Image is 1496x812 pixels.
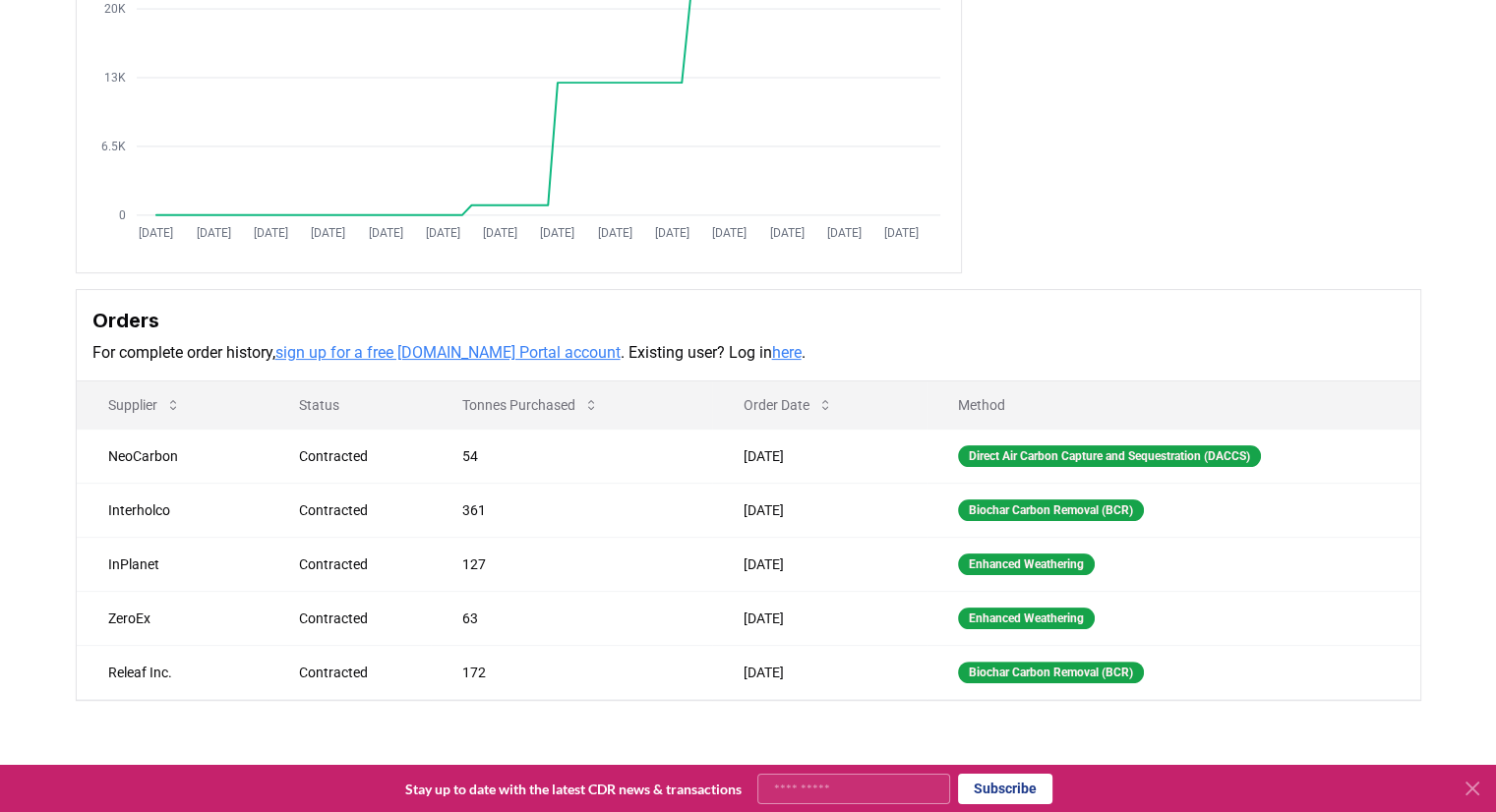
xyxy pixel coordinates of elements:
h3: Orders [92,306,1405,335]
tspan: [DATE] [425,226,459,240]
div: Enhanced Weathering [958,608,1095,629]
div: Direct Air Carbon Capture and Sequestration (DACCS) [958,445,1261,467]
td: [DATE] [712,483,927,537]
div: Enhanced Weathering [958,553,1095,575]
div: Contracted [299,554,415,574]
tspan: [DATE] [196,226,230,240]
td: 172 [431,645,712,699]
p: Method [942,395,1404,415]
tspan: [DATE] [254,226,288,240]
tspan: [DATE] [483,226,517,240]
td: Releaf Inc. [77,645,268,699]
tspan: [DATE] [655,226,689,240]
td: [DATE] [712,591,927,645]
div: Contracted [299,609,415,628]
td: [DATE] [712,429,927,483]
p: Status [283,395,415,415]
tspan: [DATE] [597,226,631,240]
div: Biochar Carbon Removal (BCR) [958,499,1144,521]
td: InPlanet [77,537,268,591]
tspan: [DATE] [540,226,574,240]
tspan: [DATE] [368,226,402,240]
button: Supplier [92,385,197,425]
div: Contracted [299,663,415,682]
td: ZeroEx [77,591,268,645]
tspan: 13K [103,71,125,85]
tspan: [DATE] [827,226,862,240]
tspan: [DATE] [884,226,919,240]
td: 361 [431,483,712,537]
td: NeoCarbon [77,429,268,483]
div: Contracted [299,446,415,466]
button: Tonnes Purchased [447,385,615,425]
tspan: [DATE] [712,226,747,240]
div: Contracted [299,500,415,520]
a: here [772,343,802,362]
a: sign up for a free [DOMAIN_NAME] Portal account [275,343,621,362]
td: 63 [431,591,712,645]
tspan: 20K [103,2,125,16]
tspan: 0 [118,208,125,222]
td: 127 [431,537,712,591]
button: Order Date [728,385,849,425]
p: For complete order history, . Existing user? Log in . [92,341,1405,365]
tspan: 6.5K [100,140,125,153]
tspan: [DATE] [769,226,804,240]
div: Biochar Carbon Removal (BCR) [958,662,1144,683]
tspan: [DATE] [311,226,345,240]
td: [DATE] [712,645,927,699]
td: Interholco [77,483,268,537]
td: 54 [431,429,712,483]
td: [DATE] [712,537,927,591]
tspan: [DATE] [139,226,173,240]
